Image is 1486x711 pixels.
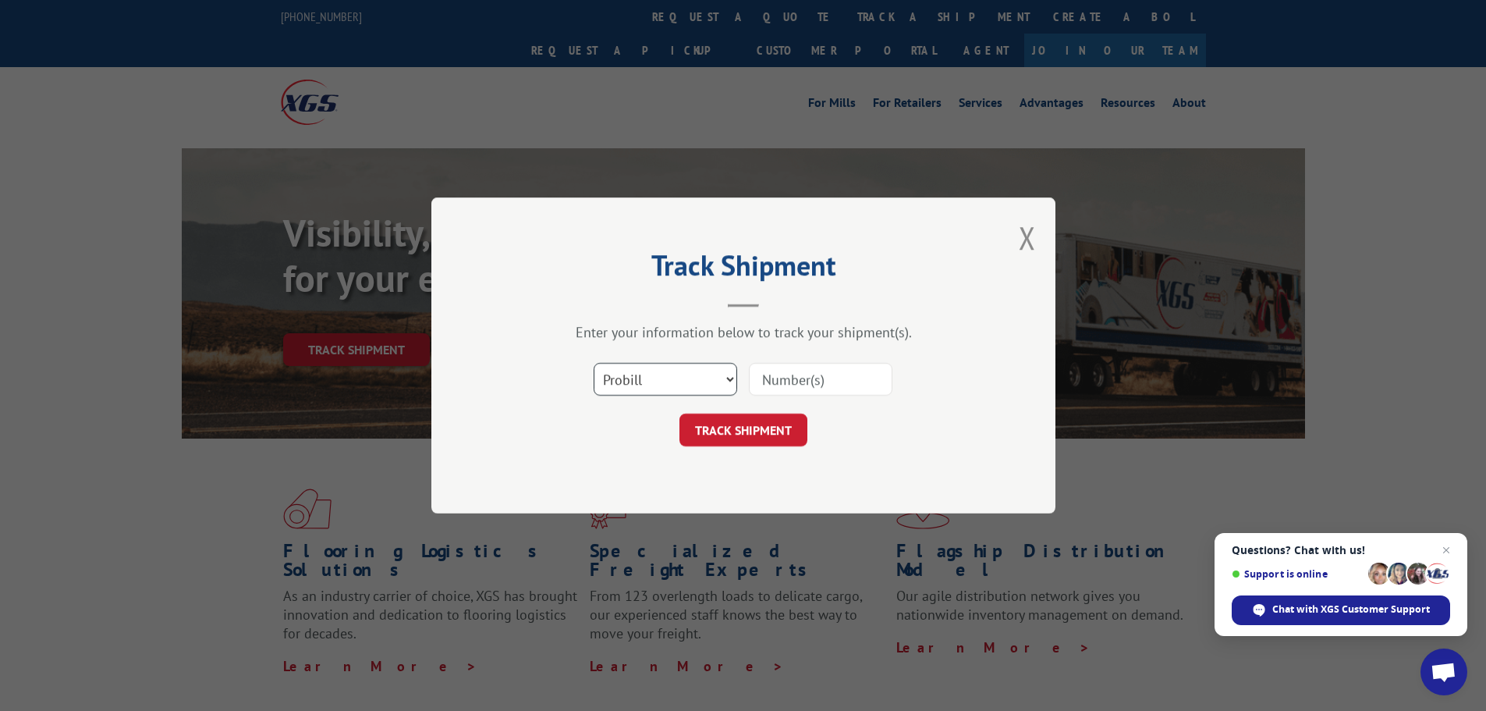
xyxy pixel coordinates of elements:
[1272,603,1430,617] span: Chat with XGS Customer Support
[1420,649,1467,695] div: Open chat
[1232,544,1450,556] span: Questions? Chat with us!
[1019,217,1036,258] button: Close modal
[509,323,977,341] div: Enter your information below to track your shipment(s).
[679,414,807,446] button: TRACK SHIPMENT
[1437,541,1456,560] span: Close chat
[509,254,977,284] h2: Track Shipment
[1232,568,1363,580] span: Support is online
[749,363,892,396] input: Number(s)
[1232,595,1450,625] div: Chat with XGS Customer Support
